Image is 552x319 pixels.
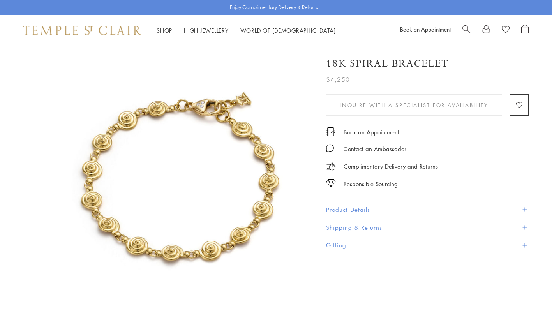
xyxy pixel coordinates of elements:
iframe: Gorgias live chat messenger [513,282,544,311]
p: Enjoy Complimentary Delivery & Returns [230,4,318,11]
img: 18K Spiral Bracelet [51,46,314,310]
nav: Main navigation [157,26,336,35]
a: Search [462,25,471,36]
a: Open Shopping Bag [521,25,529,36]
button: Gifting [326,236,529,254]
a: Book an Appointment [344,128,399,136]
a: World of [DEMOGRAPHIC_DATA]World of [DEMOGRAPHIC_DATA] [240,26,336,34]
p: Complimentary Delivery and Returns [344,162,438,171]
h1: 18K Spiral Bracelet [326,57,449,70]
button: Product Details [326,201,529,219]
a: ShopShop [157,26,172,34]
div: Contact an Ambassador [344,144,406,154]
span: Inquire With A Specialist for Availability [340,101,488,109]
a: Book an Appointment [400,25,451,33]
img: icon_appointment.svg [326,127,335,136]
img: MessageIcon-01_2.svg [326,144,334,152]
a: View Wishlist [502,25,510,36]
a: High JewelleryHigh Jewellery [184,26,229,34]
button: Inquire With A Specialist for Availability [326,94,502,116]
img: icon_delivery.svg [326,162,336,171]
img: Temple St. Clair [23,26,141,35]
span: $4,250 [326,74,350,85]
div: Responsible Sourcing [344,179,398,189]
button: Shipping & Returns [326,219,529,236]
img: icon_sourcing.svg [326,179,336,187]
